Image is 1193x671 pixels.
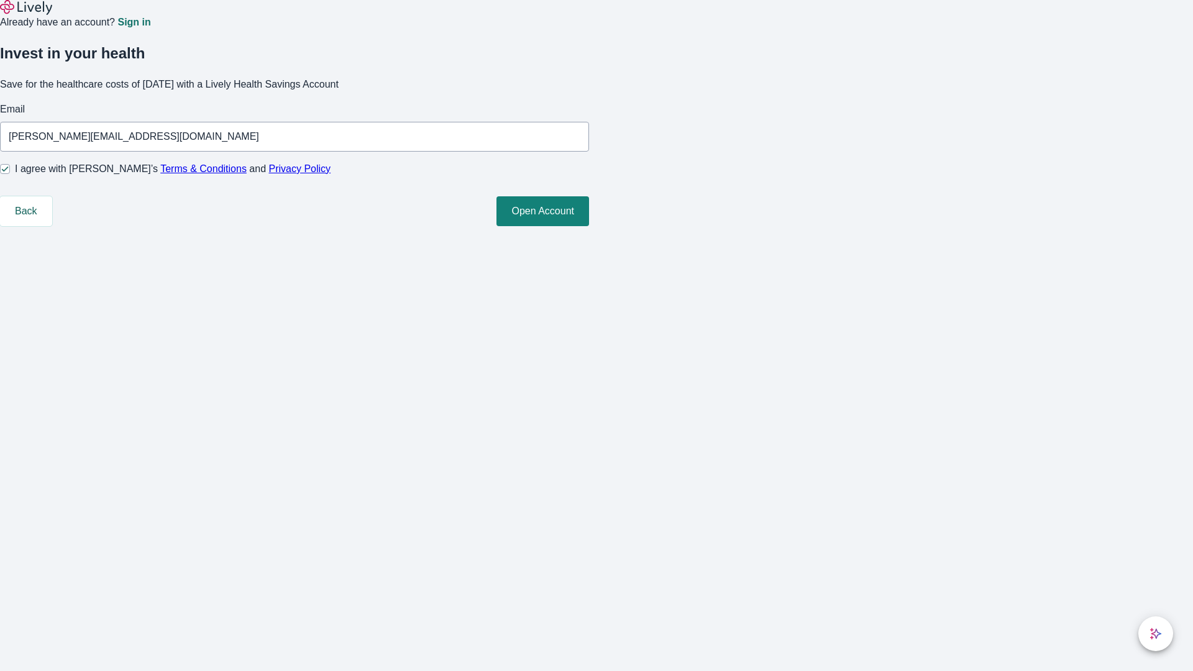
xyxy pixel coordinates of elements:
a: Terms & Conditions [160,163,247,174]
svg: Lively AI Assistant [1150,628,1162,640]
span: I agree with [PERSON_NAME]’s and [15,162,331,176]
button: chat [1138,616,1173,651]
button: Open Account [496,196,589,226]
a: Sign in [117,17,150,27]
a: Privacy Policy [269,163,331,174]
